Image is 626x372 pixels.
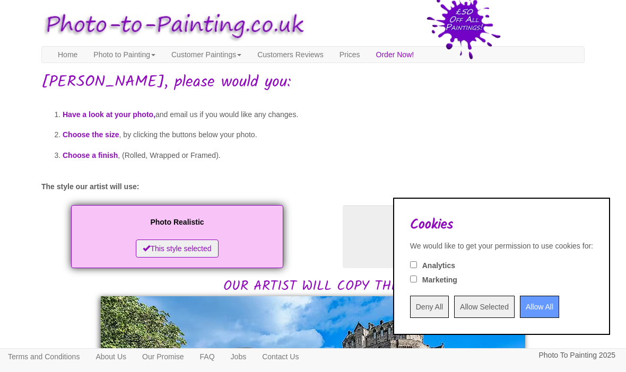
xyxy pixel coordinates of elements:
[410,241,593,251] div: We would like to get your permission to use cookies for:
[368,47,422,63] a: Order Now!
[63,110,155,119] span: Have a look at your photo,
[134,349,192,365] a: Our Promise
[422,274,457,285] label: Marketing
[82,216,273,229] p: Photo Realistic
[63,125,585,145] li: , by clicking the buttons below your photo.
[88,349,134,365] a: About Us
[249,47,331,63] a: Customers Reviews
[36,5,308,46] img: Photo to Painting
[538,349,615,362] p: Photo To Painting 2025
[41,181,139,192] label: The style our artist will use:
[136,240,218,258] button: This style selected
[454,296,515,318] input: Allow Selected
[63,145,585,166] li: , (Rolled, Wrapped or Framed).
[192,349,223,365] a: FAQ
[223,349,255,365] a: Jobs
[63,104,585,125] li: and email us if you would like any changes.
[410,296,449,318] input: Deny All
[50,47,85,63] a: Home
[41,74,585,91] h1: [PERSON_NAME], please would you:
[63,130,119,139] span: Choose the size
[163,47,249,63] a: Customer Paintings
[410,217,593,233] h2: Cookies
[422,260,455,271] label: Analytics
[520,296,559,318] input: Allow All
[41,202,585,294] h2: OUR ARTIST WILL COPY THIS
[332,47,368,63] a: Prices
[254,349,307,365] a: Contact Us
[353,216,544,229] p: Impressionist
[85,47,163,63] a: Photo to Painting
[63,151,118,160] span: Choose a finish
